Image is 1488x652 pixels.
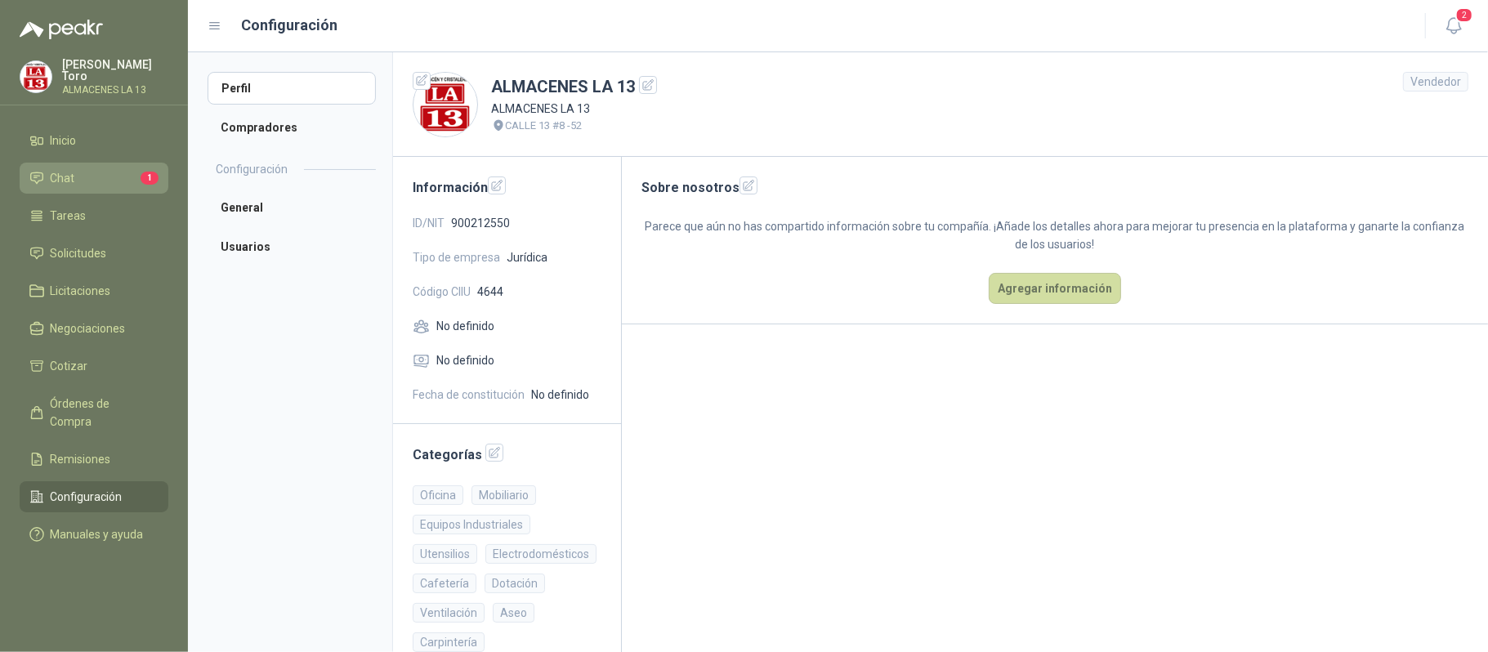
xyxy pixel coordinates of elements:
[51,207,87,225] span: Tareas
[51,450,111,468] span: Remisiones
[451,214,510,232] span: 900212550
[20,163,168,194] a: Chat1
[20,238,168,269] a: Solicitudes
[62,85,168,95] p: ALMACENES LA 13
[507,248,547,266] span: Jurídica
[413,248,500,266] span: Tipo de empresa
[51,132,77,150] span: Inicio
[413,515,530,534] div: Equipos Industriales
[413,544,477,564] div: Utensilios
[1403,72,1468,92] div: Vendedor
[20,20,103,39] img: Logo peakr
[493,603,534,623] div: Aseo
[477,283,503,301] span: 4644
[641,217,1468,253] p: Parece que aún no has compartido información sobre tu compañía. ¡Añade los detalles ahora para me...
[51,244,107,262] span: Solicitudes
[242,14,338,37] h1: Configuración
[51,282,111,300] span: Licitaciones
[471,485,536,505] div: Mobiliario
[20,519,168,550] a: Manuales y ayuda
[51,488,123,506] span: Configuración
[51,319,126,337] span: Negociaciones
[506,118,583,134] p: CALLE 13 #8 -52
[413,214,445,232] span: ID/NIT
[413,283,471,301] span: Código CIIU
[208,191,376,224] a: General
[51,169,75,187] span: Chat
[20,388,168,437] a: Órdenes de Compra
[20,351,168,382] a: Cotizar
[20,313,168,344] a: Negociaciones
[51,395,153,431] span: Órdenes de Compra
[1439,11,1468,41] button: 2
[413,574,476,593] div: Cafetería
[20,200,168,231] a: Tareas
[413,632,485,652] div: Carpintería
[20,444,168,475] a: Remisiones
[413,603,485,623] div: Ventilación
[208,111,376,144] a: Compradores
[485,574,545,593] div: Dotación
[989,273,1121,304] button: Agregar información
[485,544,597,564] div: Electrodomésticos
[216,160,288,178] h2: Configuración
[20,481,168,512] a: Configuración
[20,61,51,92] img: Company Logo
[413,485,463,505] div: Oficina
[641,176,1468,198] h2: Sobre nosotros
[20,275,168,306] a: Licitaciones
[20,125,168,156] a: Inicio
[51,357,88,375] span: Cotizar
[413,73,477,136] img: Company Logo
[531,386,589,404] span: No definido
[62,59,168,82] p: [PERSON_NAME] Toro
[436,351,494,369] span: No definido
[413,176,601,198] h2: Información
[51,525,144,543] span: Manuales y ayuda
[436,317,494,335] span: No definido
[413,444,601,465] h2: Categorías
[141,172,159,185] span: 1
[1455,7,1473,23] span: 2
[491,74,657,100] h1: ALMACENES LA 13
[413,386,525,404] span: Fecha de constitución
[208,72,376,105] a: Perfil
[491,100,657,118] p: ALMACENES LA 13
[208,230,376,263] a: Usuarios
